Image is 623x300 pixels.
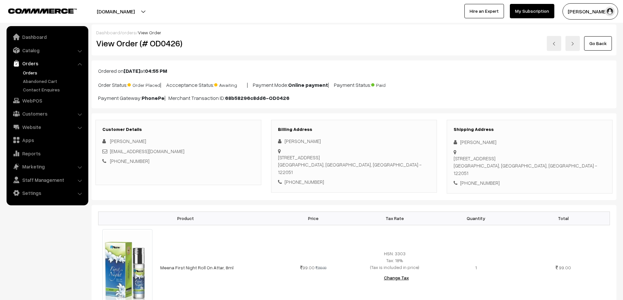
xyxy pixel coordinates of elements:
a: My Subscription [510,4,554,18]
a: Website [8,121,86,133]
div: [STREET_ADDRESS] [GEOGRAPHIC_DATA], [GEOGRAPHIC_DATA], [GEOGRAPHIC_DATA] - 122051 [278,154,430,176]
p: Ordered on at [98,67,610,75]
b: 68b58296c8dd6-OD0426 [225,95,289,101]
h3: Shipping Address [454,127,606,132]
th: Quantity [435,212,517,225]
b: PhonePe [142,95,164,101]
p: Order Status: | Accceptance Status: | Payment Mode: | Payment Status: [98,80,610,89]
a: Meena First Night Roll On Attar, 8ml [160,265,234,270]
th: Price [273,212,354,225]
div: [PHONE_NUMBER] [278,178,430,186]
a: [EMAIL_ADDRESS][DOMAIN_NAME] [110,148,184,154]
a: orders [122,30,136,35]
div: [PHONE_NUMBER] [454,179,606,187]
div: [PERSON_NAME] [454,138,606,146]
span: [PERSON_NAME] [110,138,146,144]
span: 99.00 [559,265,571,270]
a: Orders [8,57,86,69]
a: Hire an Expert [464,4,504,18]
a: Apps [8,134,86,146]
a: COMMMERCE [8,7,65,14]
a: Orders [21,69,86,76]
div: / / [96,29,612,36]
h3: Customer Details [102,127,254,132]
span: View Order [138,30,161,35]
img: right-arrow.png [571,42,575,46]
button: [DOMAIN_NAME] [74,3,158,20]
span: 99.00 [300,265,315,270]
a: Customers [8,108,86,119]
span: 1 [475,265,477,270]
button: Change Tax [379,271,414,285]
a: Catalog [8,44,86,56]
a: [PHONE_NUMBER] [110,158,149,164]
span: Paid [371,80,404,88]
h3: Billing Address [278,127,430,132]
div: [PERSON_NAME] [278,137,430,145]
b: [DATE] [124,68,140,74]
img: COMMMERCE [8,8,77,13]
div: [STREET_ADDRESS] [GEOGRAPHIC_DATA], [GEOGRAPHIC_DATA], [GEOGRAPHIC_DATA] - 122051 [454,155,606,177]
a: Go Back [584,36,612,51]
a: Reports [8,148,86,159]
a: Marketing [8,161,86,172]
th: Total [517,212,610,225]
h2: View Order (# OD0426) [96,38,262,48]
img: user [605,7,615,16]
strike: 200.00 [316,266,326,270]
img: left-arrow.png [552,42,556,46]
a: Contact Enquires [21,86,86,93]
a: WebPOS [8,95,86,106]
p: Payment Gateway: | Merchant Transaction ID: [98,94,610,102]
span: Order Placed [128,80,160,88]
span: Awaiting [214,80,247,88]
a: Dashboard [8,31,86,43]
button: [PERSON_NAME] D [562,3,618,20]
a: Settings [8,187,86,199]
th: Product [98,212,273,225]
b: 04:55 PM [145,68,167,74]
th: Tax Rate [354,212,435,225]
span: HSN: 3303 Tax: 18% (Tax is included in price) [370,251,419,270]
a: Staff Management [8,174,86,186]
a: Abandoned Cart [21,78,86,85]
b: Online payment [288,82,328,88]
a: Dashboard [96,30,120,35]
